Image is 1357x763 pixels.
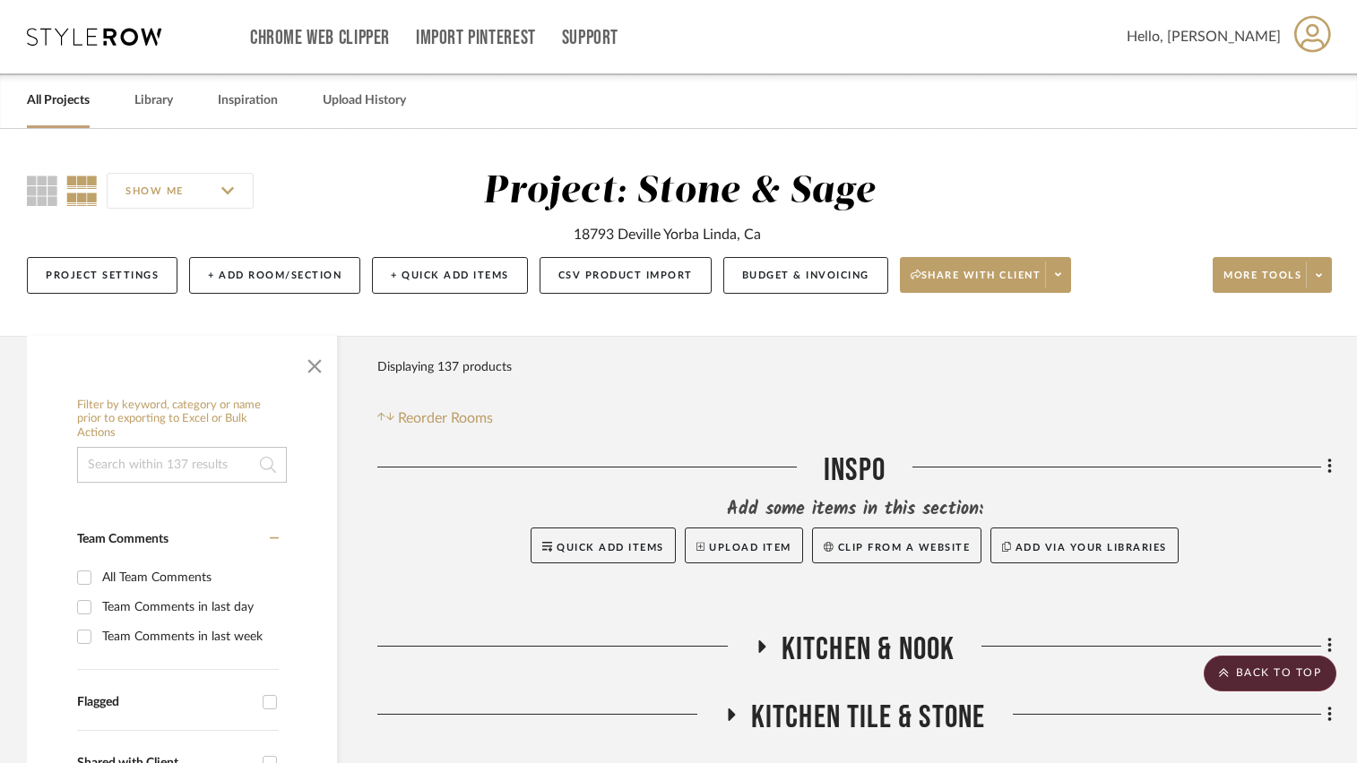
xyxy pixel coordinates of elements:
button: + Quick Add Items [372,257,528,294]
a: Import Pinterest [416,30,536,46]
button: Quick Add Items [531,527,676,563]
span: More tools [1223,269,1301,296]
button: CSV Product Import [540,257,712,294]
div: Flagged [77,695,254,710]
h6: Filter by keyword, category or name prior to exporting to Excel or Bulk Actions [77,399,287,441]
div: 18793 Deville Yorba Linda, Ca [574,224,761,245]
span: Kitchen & Nook [782,630,955,669]
div: Project: Stone & Sage [483,173,875,210]
a: Support [562,30,618,46]
button: + Add Room/Section [189,257,360,294]
span: Quick Add Items [557,543,664,553]
div: Add some items in this section: [377,497,1332,522]
button: Add via your libraries [990,527,1179,563]
div: All Team Comments [102,563,274,592]
button: Clip from a website [812,527,981,563]
span: Reorder Rooms [398,407,493,429]
button: More tools [1213,257,1332,293]
span: Hello, [PERSON_NAME] [1127,26,1281,47]
a: Chrome Web Clipper [250,30,390,46]
a: Upload History [323,89,406,113]
input: Search within 137 results [77,447,287,483]
span: Share with client [911,269,1042,296]
button: Budget & Invoicing [723,257,888,294]
button: Share with client [900,257,1072,293]
div: Team Comments in last week [102,622,274,651]
span: Kitchen Tile & Stone [751,699,986,737]
a: Library [134,89,173,113]
span: Team Comments [77,533,169,545]
div: Displaying 137 products [377,349,512,385]
div: Team Comments in last day [102,593,274,622]
scroll-to-top-button: BACK TO TOP [1204,656,1336,691]
button: Upload Item [685,527,803,563]
button: Reorder Rooms [377,407,493,429]
button: Close [297,345,333,381]
a: All Projects [27,89,90,113]
button: Project Settings [27,257,177,294]
a: Inspiration [218,89,278,113]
